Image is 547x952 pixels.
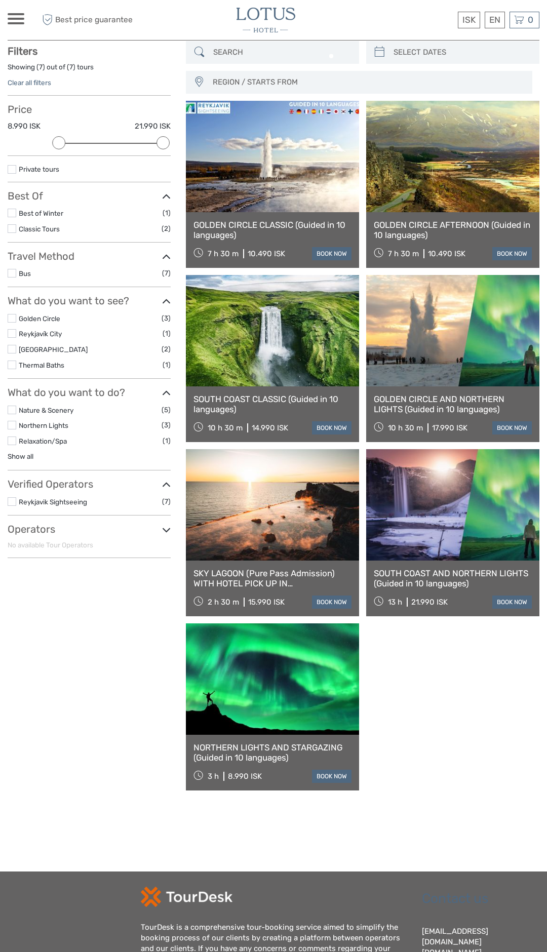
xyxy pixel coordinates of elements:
[252,423,288,432] div: 14.990 ISK
[8,250,171,262] h3: Travel Method
[208,772,219,781] span: 3 h
[193,220,351,241] a: GOLDEN CIRCLE CLASSIC (Guided in 10 languages)
[19,225,60,233] a: Classic Tours
[193,568,351,589] a: SKY LAGOON (Pure Pass Admission) WITH HOTEL PICK UP IN [GEOGRAPHIC_DATA]
[163,435,171,447] span: (1)
[19,209,63,217] a: Best of Winter
[312,247,351,260] a: book now
[135,121,171,132] label: 21.990 ISK
[208,74,527,91] button: REGION / STARTS FROM
[388,423,423,432] span: 10 h 30 m
[19,345,88,353] a: [GEOGRAPHIC_DATA]
[19,330,62,338] a: Reykjavík City
[19,165,59,173] a: Private tours
[8,478,171,490] h3: Verified Operators
[193,394,351,415] a: SOUTH COAST CLASSIC (Guided in 10 languages)
[388,249,419,258] span: 7 h 30 m
[162,267,171,279] span: (7)
[485,12,505,28] div: EN
[208,249,239,258] span: 7 h 30 m
[462,15,476,25] span: ISK
[19,314,60,323] a: Golden Circle
[428,249,465,258] div: 10.490 ISK
[237,8,295,32] img: 3065-b7107863-13b3-4aeb-8608-4df0d373a5c0_logo_small.jpg
[162,419,171,431] span: (3)
[432,423,467,432] div: 17.990 ISK
[492,247,532,260] a: book now
[8,541,93,549] span: No available Tour Operators
[411,598,448,607] div: 21.990 ISK
[209,44,354,61] input: SEARCH
[388,598,402,607] span: 13 h
[208,423,243,432] span: 10 h 30 m
[8,62,171,78] div: Showing ( ) out of ( ) tours
[8,78,51,87] a: Clear all filters
[8,523,171,535] h3: Operators
[248,249,285,258] div: 10.490 ISK
[8,452,33,460] a: Show all
[162,312,171,324] span: (3)
[208,598,239,607] span: 2 h 30 m
[162,223,171,234] span: (2)
[40,12,141,28] span: Best price guarantee
[162,404,171,416] span: (5)
[312,770,351,783] a: book now
[389,44,534,61] input: SELECT DATES
[374,568,532,589] a: SOUTH COAST AND NORTHERN LIGHTS (Guided in 10 languages)
[8,386,171,399] h3: What do you want to do?
[19,361,64,369] a: Thermal Baths
[8,295,171,307] h3: What do you want to see?
[163,359,171,371] span: (1)
[248,598,285,607] div: 15.990 ISK
[8,121,41,132] label: 8.990 ISK
[8,103,171,115] h3: Price
[8,190,171,202] h3: Best Of
[492,421,532,434] a: book now
[422,891,540,907] h2: Contact us
[19,406,73,414] a: Nature & Scenery
[162,343,171,355] span: (2)
[228,772,262,781] div: 8.990 ISK
[69,62,73,72] label: 7
[141,887,232,907] img: td-logo-white.png
[163,207,171,219] span: (1)
[39,62,43,72] label: 7
[19,498,87,506] a: Reykjavik Sightseeing
[312,596,351,609] a: book now
[374,220,532,241] a: GOLDEN CIRCLE AFTERNOON (Guided in 10 languages)
[492,596,532,609] a: book now
[19,437,67,445] a: Relaxation/Spa
[19,269,31,277] a: Bus
[162,496,171,507] span: (7)
[312,421,351,434] a: book now
[8,45,37,57] strong: Filters
[374,394,532,415] a: GOLDEN CIRCLE AND NORTHERN LIGHTS (Guided in 10 languages)
[526,15,535,25] span: 0
[163,328,171,339] span: (1)
[193,742,351,763] a: NORTHERN LIGHTS AND STARGAZING (Guided in 10 languages)
[19,421,68,429] a: Northern Lights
